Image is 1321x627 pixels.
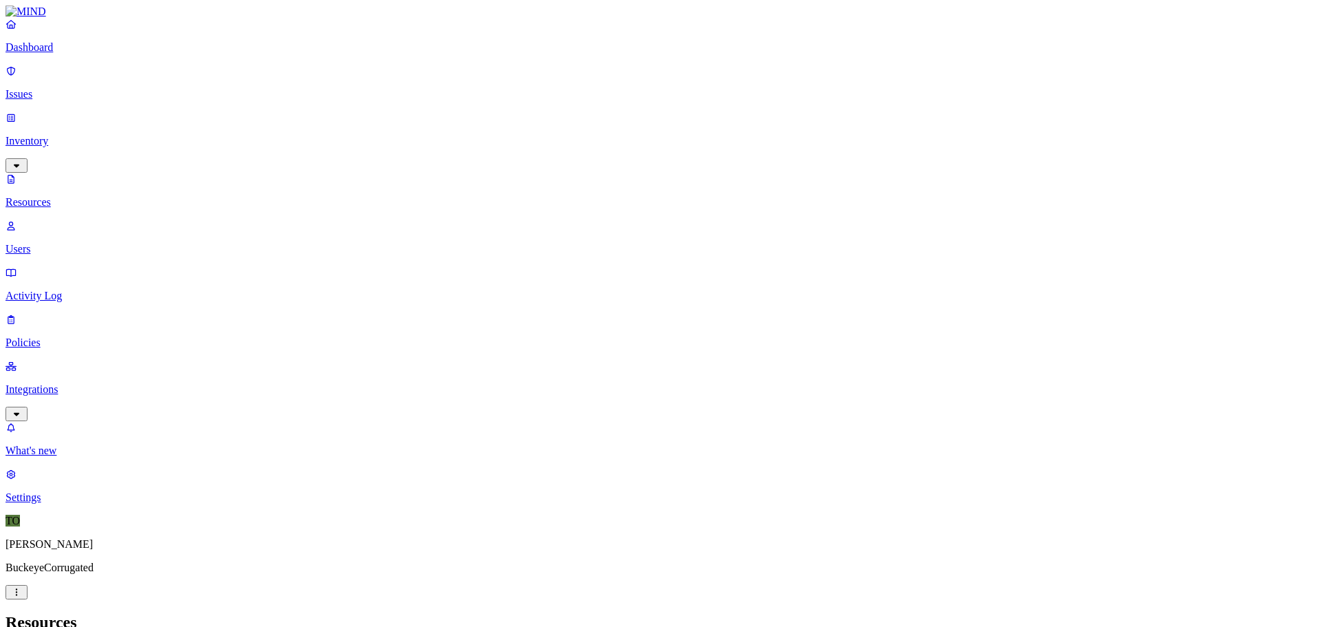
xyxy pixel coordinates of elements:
a: Settings [6,468,1315,504]
p: What's new [6,445,1315,457]
p: Resources [6,196,1315,209]
p: Users [6,243,1315,255]
a: Integrations [6,360,1315,419]
a: Policies [6,313,1315,349]
img: MIND [6,6,46,18]
p: Activity Log [6,290,1315,302]
a: Users [6,220,1315,255]
p: Inventory [6,135,1315,147]
p: Policies [6,337,1315,349]
a: Activity Log [6,266,1315,302]
p: Dashboard [6,41,1315,54]
p: Integrations [6,383,1315,396]
p: [PERSON_NAME] [6,538,1315,551]
a: Dashboard [6,18,1315,54]
p: Settings [6,491,1315,504]
p: BuckeyeCorrugated [6,562,1315,574]
a: MIND [6,6,1315,18]
a: Issues [6,65,1315,100]
p: Issues [6,88,1315,100]
span: TO [6,515,20,527]
a: Resources [6,173,1315,209]
a: What's new [6,421,1315,457]
a: Inventory [6,111,1315,171]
